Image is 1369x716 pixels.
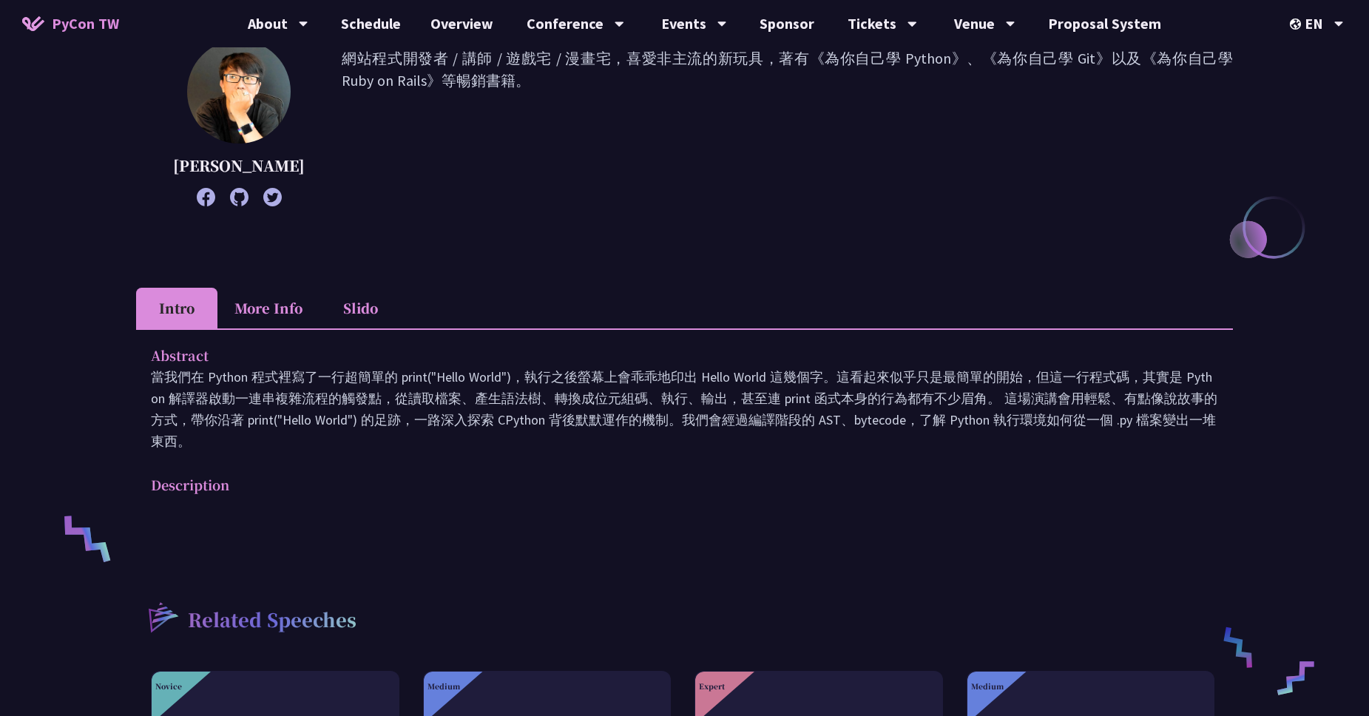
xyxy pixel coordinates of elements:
[217,288,320,328] li: More Info
[320,288,401,328] li: Slido
[1290,18,1305,30] img: Locale Icon
[699,680,725,692] div: Expert
[7,5,134,42] a: PyCon TW
[187,40,291,143] img: 高見龍
[427,680,460,692] div: Medium
[971,680,1004,692] div: Medium
[151,366,1218,452] p: 當我們在 Python 程式裡寫了一行超簡單的 print("Hello World")，執行之後螢幕上會乖乖地印出 Hello World 這幾個字。這看起來似乎只是最簡單的開始，但這一行程式...
[22,16,44,31] img: Home icon of PyCon TW 2025
[151,474,1189,496] p: Description
[126,581,198,652] img: r3.8d01567.svg
[136,288,217,328] li: Intro
[151,345,1189,366] p: Abstract
[52,13,119,35] span: PyCon TW
[173,155,305,177] p: [PERSON_NAME]
[188,607,356,636] p: Related Speeches
[342,47,1233,199] p: 網站程式開發者 / 講師 / 遊戲宅 / 漫畫宅，喜愛非主流的新玩具，著有《為你自己學 Python》、《為你自己學 Git》以及《為你自己學 Ruby on Rails》等暢銷書籍。
[155,680,182,692] div: Novice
